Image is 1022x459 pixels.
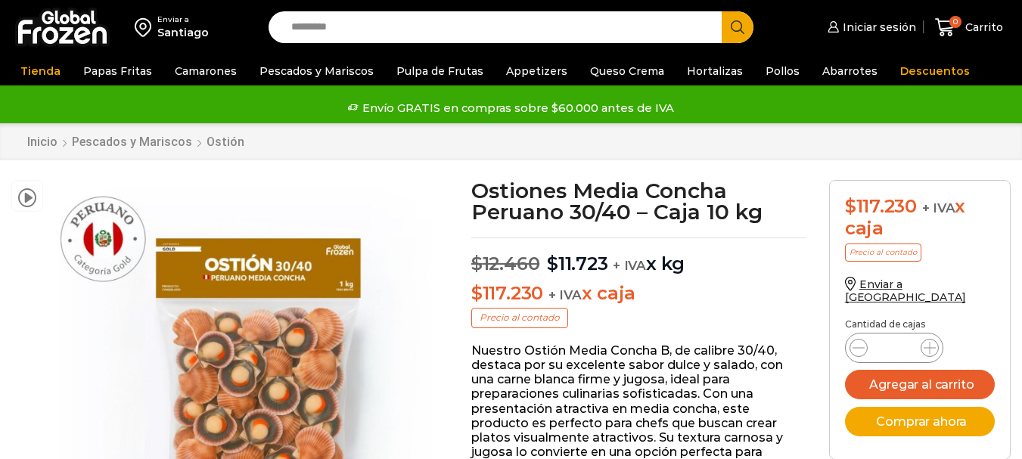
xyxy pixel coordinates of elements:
[26,135,58,149] a: Inicio
[679,57,750,85] a: Hortalizas
[722,11,753,43] button: Search button
[499,57,575,85] a: Appetizers
[613,258,646,273] span: + IVA
[824,12,916,42] a: Iniciar sesión
[547,253,607,274] bdi: 11.723
[252,57,381,85] a: Pescados y Mariscos
[922,200,955,216] span: + IVA
[26,135,245,149] nav: Breadcrumb
[157,14,209,25] div: Enviar a
[471,283,806,305] p: x caja
[135,14,157,40] img: address-field-icon.svg
[471,308,568,327] p: Precio al contado
[931,10,1007,45] a: 0 Carrito
[845,370,995,399] button: Agregar al carrito
[845,243,921,262] p: Precio al contado
[471,180,806,222] h1: Ostiones Media Concha Peruano 30/40 – Caja 10 kg
[815,57,885,85] a: Abarrotes
[471,237,806,275] p: x kg
[13,57,68,85] a: Tienda
[471,282,483,304] span: $
[71,135,193,149] a: Pescados y Mariscos
[206,135,245,149] a: Ostión
[758,57,807,85] a: Pollos
[471,282,543,304] bdi: 117.230
[880,337,909,358] input: Product quantity
[167,57,244,85] a: Camarones
[76,57,160,85] a: Papas Fritas
[949,16,961,28] span: 0
[582,57,672,85] a: Queso Crema
[547,253,558,274] span: $
[893,57,977,85] a: Descuentos
[839,20,916,35] span: Iniciar sesión
[845,195,856,217] span: $
[548,287,582,302] span: + IVA
[845,195,917,217] bdi: 117.230
[157,25,209,40] div: Santiago
[845,196,995,240] div: x caja
[961,20,1003,35] span: Carrito
[389,57,491,85] a: Pulpa de Frutas
[471,253,483,274] span: $
[845,278,966,304] a: Enviar a [GEOGRAPHIC_DATA]
[845,407,995,436] button: Comprar ahora
[845,319,995,330] p: Cantidad de cajas
[471,253,539,274] bdi: 12.460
